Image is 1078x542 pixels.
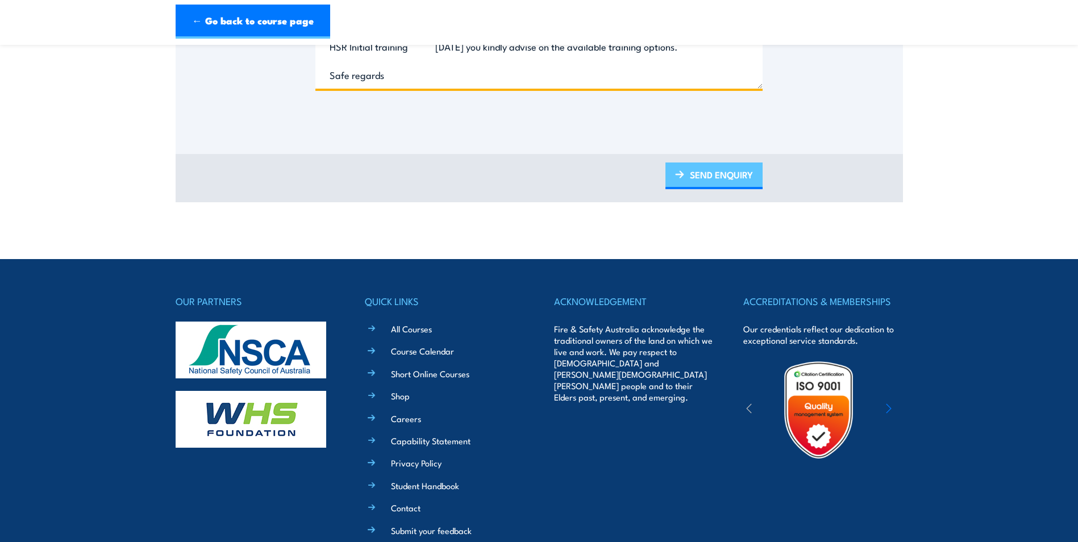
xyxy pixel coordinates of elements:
a: SEND ENQUIRY [665,162,763,189]
img: nsca-logo-footer [176,322,326,378]
h4: QUICK LINKS [365,293,524,309]
a: Shop [391,390,410,402]
a: ← Go back to course page [176,5,330,39]
h4: ACKNOWLEDGEMENT [554,293,713,309]
a: Capability Statement [391,435,471,447]
h4: ACCREDITATIONS & MEMBERSHIPS [743,293,902,309]
h4: OUR PARTNERS [176,293,335,309]
a: All Courses [391,323,432,335]
a: Short Online Courses [391,368,469,380]
img: ewpa-logo [869,390,968,430]
a: Student Handbook [391,480,459,491]
img: whs-logo-footer [176,391,326,448]
a: Careers [391,412,421,424]
p: Our credentials reflect our dedication to exceptional service standards. [743,323,902,346]
p: Fire & Safety Australia acknowledge the traditional owners of the land on which we live and work.... [554,323,713,403]
a: Course Calendar [391,345,454,357]
a: Privacy Policy [391,457,442,469]
a: Contact [391,502,421,514]
a: Submit your feedback [391,524,472,536]
img: Untitled design (19) [769,360,868,460]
